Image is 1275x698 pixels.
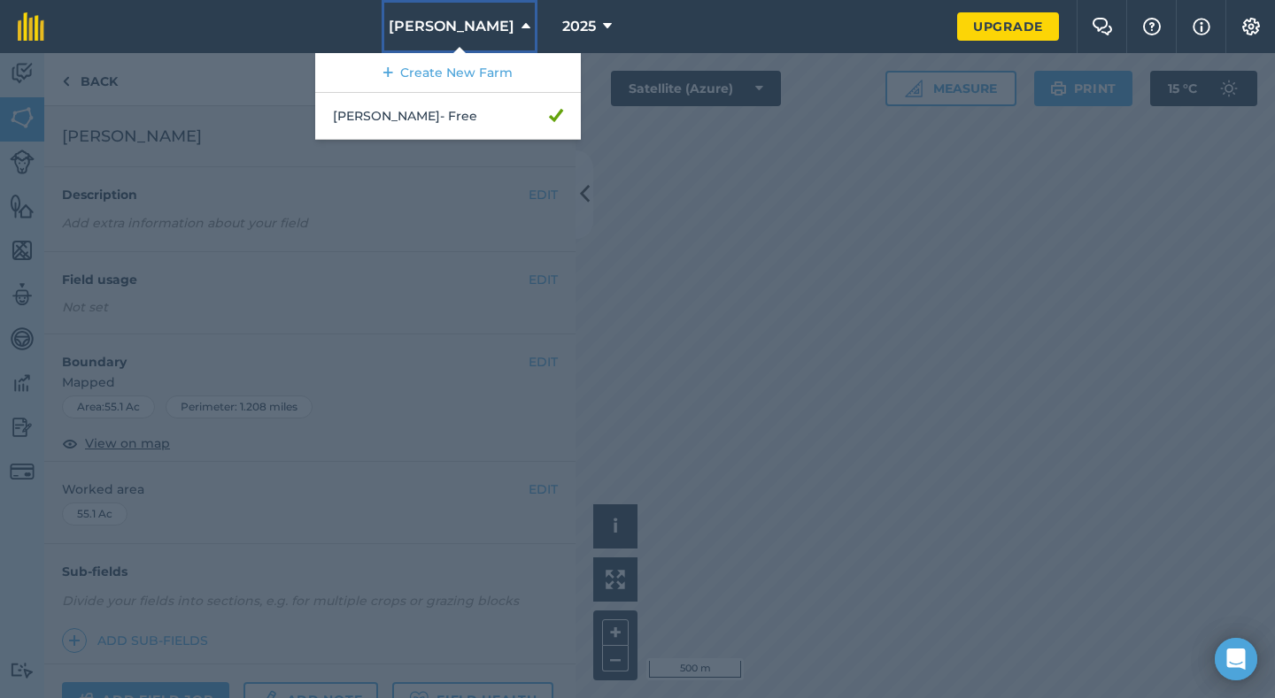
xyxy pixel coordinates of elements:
[1240,18,1262,35] img: A cog icon
[1215,638,1257,680] div: Open Intercom Messenger
[1141,18,1163,35] img: A question mark icon
[315,53,581,93] a: Create New Farm
[1092,18,1113,35] img: Two speech bubbles overlapping with the left bubble in the forefront
[315,93,581,140] a: [PERSON_NAME]- Free
[1193,16,1210,37] img: svg+xml;base64,PHN2ZyB4bWxucz0iaHR0cDovL3d3dy53My5vcmcvMjAwMC9zdmciIHdpZHRoPSIxNyIgaGVpZ2h0PSIxNy...
[957,12,1059,41] a: Upgrade
[18,12,44,41] img: fieldmargin Logo
[389,16,514,37] span: [PERSON_NAME]
[562,16,596,37] span: 2025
